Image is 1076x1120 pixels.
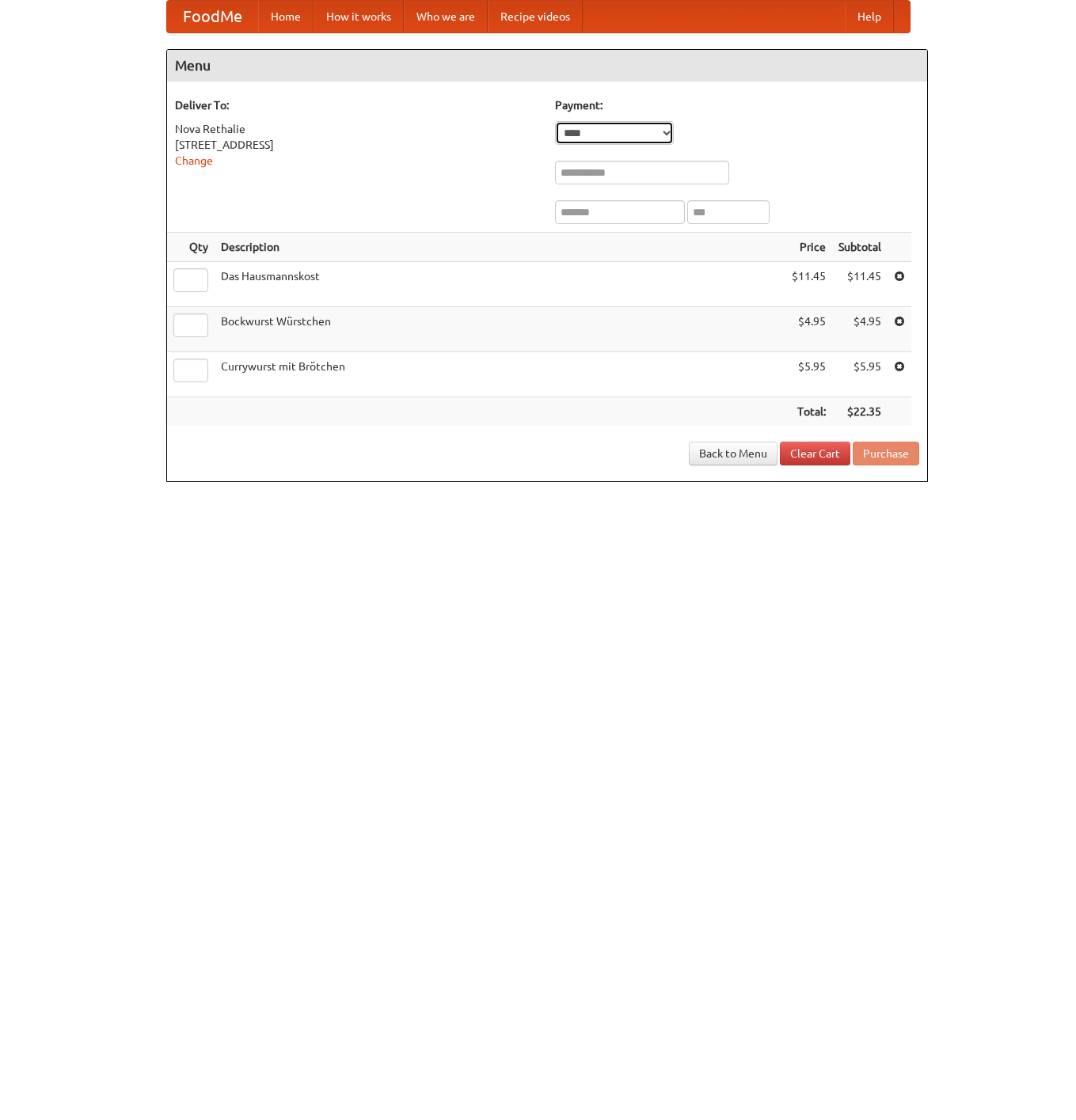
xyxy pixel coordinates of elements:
td: $11.45 [832,262,888,307]
h5: Deliver To: [175,97,539,113]
button: Purchase [853,442,919,465]
td: Das Hausmannskost [215,262,785,307]
td: $5.95 [832,352,888,397]
h4: Menu [167,50,927,82]
a: Change [175,154,213,167]
a: Back to Menu [689,442,778,465]
th: Price [785,233,832,262]
td: $5.95 [785,352,832,397]
a: FoodMe [167,1,258,32]
a: Clear Cart [780,442,850,465]
div: [STREET_ADDRESS] [175,137,539,153]
td: $4.95 [832,307,888,352]
td: Bockwurst Würstchen [215,307,785,352]
th: Subtotal [832,233,888,262]
a: Home [258,1,314,32]
td: $11.45 [785,262,832,307]
th: $22.35 [832,397,888,427]
td: $4.95 [785,307,832,352]
a: How it works [314,1,404,32]
a: Recipe videos [488,1,583,32]
th: Description [215,233,785,262]
a: Help [845,1,894,32]
div: Nova Rethalie [175,121,539,137]
th: Qty [167,233,215,262]
h5: Payment: [555,97,919,113]
a: Who we are [404,1,488,32]
th: Total: [785,397,832,427]
td: Currywurst mit Brötchen [215,352,785,397]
